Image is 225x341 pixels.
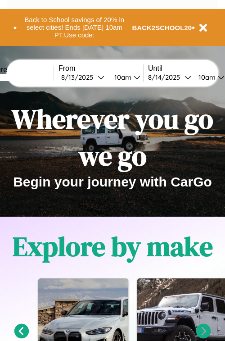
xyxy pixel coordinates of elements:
div: 10am [194,73,218,82]
div: 8 / 13 / 2025 [61,73,98,82]
button: Back to School savings of 20% in select cities! Ends [DATE] 10am PT.Use code: [17,14,132,41]
div: 10am [110,73,134,82]
label: From [58,64,143,73]
button: 8/13/2025 [58,73,107,82]
div: 8 / 14 / 2025 [148,73,184,82]
h1: Explore by make [13,228,213,265]
b: BACK2SCHOOL20 [132,24,192,32]
button: 10am [107,73,143,82]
